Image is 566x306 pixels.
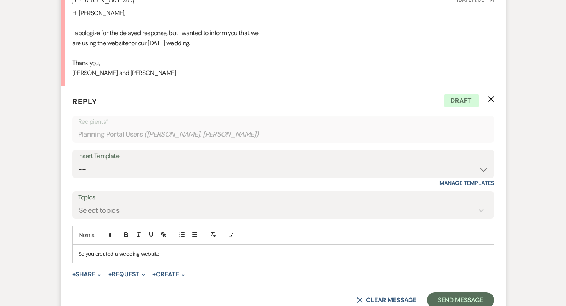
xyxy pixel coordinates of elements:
span: Reply [72,96,97,107]
button: Clear message [357,297,416,303]
label: Topics [78,192,488,203]
div: Select topics [79,205,120,216]
div: Planning Portal Users [78,127,488,142]
span: + [108,271,112,278]
button: Share [72,271,102,278]
div: Hi [PERSON_NAME], I apologize for the delayed response, but I wanted to inform you that we are us... [72,8,494,78]
span: + [152,271,156,278]
button: Request [108,271,145,278]
a: Manage Templates [439,180,494,187]
span: Draft [444,94,479,107]
div: Insert Template [78,151,488,162]
span: + [72,271,76,278]
button: Create [152,271,185,278]
p: Recipients* [78,117,488,127]
p: So you created a wedding website [79,249,488,258]
span: ( [PERSON_NAME], [PERSON_NAME] ) [144,129,259,140]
